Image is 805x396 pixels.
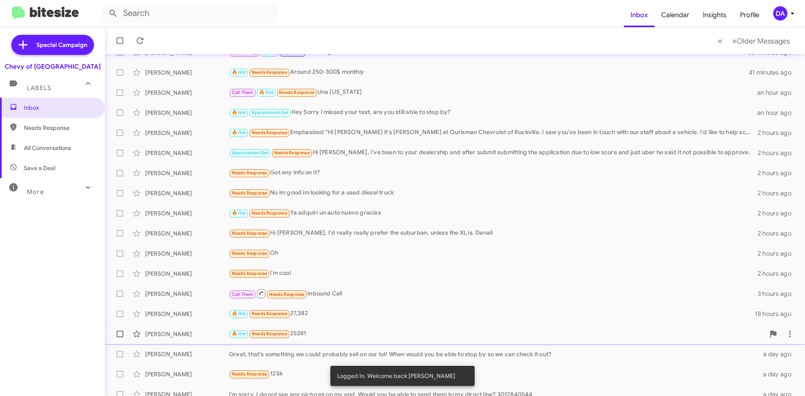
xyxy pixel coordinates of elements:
[24,144,71,152] span: All Conversations
[727,32,795,49] button: Next
[713,32,795,49] nav: Page navigation example
[232,251,267,256] span: Needs Response
[232,292,254,297] span: Call Them
[624,3,654,27] a: Inbox
[36,41,87,49] span: Special Campaign
[27,84,51,92] span: Labels
[713,32,727,49] button: Previous
[758,169,798,177] div: 2 hours ago
[274,150,310,155] span: Needs Response
[232,210,246,216] span: 🔥 Hot
[145,350,229,358] div: [PERSON_NAME]
[232,190,267,196] span: Needs Response
[229,369,758,379] div: 125k
[232,90,254,95] span: Call Them
[229,67,749,77] div: Around 250-300$ monthly
[758,269,798,278] div: 2 hours ago
[732,36,737,46] span: »
[145,88,229,97] div: [PERSON_NAME]
[145,169,229,177] div: [PERSON_NAME]
[758,209,798,217] div: 2 hours ago
[252,110,288,115] span: Appointment Set
[229,208,758,218] div: Ya adquirí un auto nuevo gracias
[279,90,314,95] span: Needs Response
[229,288,758,299] div: Inbound Call
[229,148,758,158] div: Hi [PERSON_NAME], I've been to your dealership and after submit submitting the application due to...
[145,129,229,137] div: [PERSON_NAME]
[766,6,796,21] button: DA
[11,35,94,55] a: Special Campaign
[232,311,246,316] span: 🔥 Hot
[696,3,733,27] a: Insights
[232,170,267,176] span: Needs Response
[145,370,229,378] div: [PERSON_NAME]
[229,228,758,238] div: Hi [PERSON_NAME], I'd really really prefer the suburban, unless the XL is. Denali
[737,36,790,46] span: Older Messages
[733,3,766,27] a: Profile
[232,371,267,377] span: Needs Response
[229,168,758,178] div: Got any info on it?
[229,88,757,97] div: Una [US_STATE]
[24,164,55,172] span: Save a Deal
[758,129,798,137] div: 2 hours ago
[145,109,229,117] div: [PERSON_NAME]
[229,350,758,358] div: Great, that's something we could probably sell on our lot! When would you be able to stop by so w...
[101,3,278,23] input: Search
[757,88,798,97] div: an hour ago
[718,36,722,46] span: «
[252,331,287,336] span: Needs Response
[229,269,758,278] div: i'm cool
[145,290,229,298] div: [PERSON_NAME]
[758,370,798,378] div: a day ago
[145,229,229,238] div: [PERSON_NAME]
[145,68,229,77] div: [PERSON_NAME]
[145,330,229,338] div: [PERSON_NAME]
[229,248,758,258] div: Oh
[145,310,229,318] div: [PERSON_NAME]
[145,189,229,197] div: [PERSON_NAME]
[229,188,758,198] div: No im good im looking for a used diesel truck
[758,189,798,197] div: 2 hours ago
[145,249,229,258] div: [PERSON_NAME]
[145,209,229,217] div: [PERSON_NAME]
[252,210,287,216] span: Needs Response
[232,70,246,75] span: 🔥 Hot
[773,6,787,21] div: DA
[252,311,287,316] span: Needs Response
[758,249,798,258] div: 2 hours ago
[232,130,246,135] span: 🔥 Hot
[145,269,229,278] div: [PERSON_NAME]
[232,110,246,115] span: 🔥 Hot
[229,309,755,318] div: 27,382
[749,68,798,77] div: 41 minutes ago
[758,229,798,238] div: 2 hours ago
[758,290,798,298] div: 3 hours ago
[757,109,798,117] div: an hour ago
[758,149,798,157] div: 2 hours ago
[252,70,287,75] span: Needs Response
[654,3,696,27] a: Calendar
[259,90,273,95] span: 🔥 Hot
[232,230,267,236] span: Needs Response
[755,310,798,318] div: 18 hours ago
[232,271,267,276] span: Needs Response
[232,331,246,336] span: 🔥 Hot
[229,128,758,137] div: Emphasized “Hi [PERSON_NAME] it's [PERSON_NAME] at Ourisman Chevrolet of Rockville. I saw you've ...
[24,124,95,132] span: Needs Response
[252,130,287,135] span: Needs Response
[24,104,95,112] span: Inbox
[229,329,765,339] div: 25381
[229,108,757,117] div: Hey Sorry I missed your text, are you still able to stop by?
[232,150,269,155] span: Appointment Set
[337,372,455,380] span: Logged In. Welcome back [PERSON_NAME]
[758,350,798,358] div: a day ago
[5,62,101,71] div: Chevy of [GEOGRAPHIC_DATA]
[269,292,305,297] span: Needs Response
[27,188,44,196] span: More
[145,149,229,157] div: [PERSON_NAME]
